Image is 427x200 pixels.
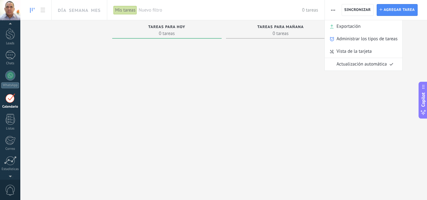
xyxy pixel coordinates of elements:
span: Nuevo filtro [138,7,302,13]
span: 0 tareas [229,30,332,37]
div: Calendario [1,105,19,109]
span: Exportación [337,20,361,33]
div: Correo [1,147,19,151]
div: Chats [1,61,19,66]
button: Sincronizar [342,4,374,16]
div: Estadísticas [1,167,19,171]
button: Más [329,4,338,16]
a: To-do line [27,4,38,16]
span: Copilot [420,92,426,107]
a: To-do list [38,4,48,16]
span: Sincronizar [344,8,371,12]
span: 0 tareas [115,30,219,37]
span: Agregar tarea [384,4,415,16]
div: Tareas para mañana [229,25,332,30]
span: Tareas para mañana [257,25,304,29]
div: Leads [1,41,19,46]
span: 0 tareas [302,7,318,13]
div: WhatsApp [1,82,19,88]
span: Tareas para hoy [148,25,185,29]
button: Agregar tarea [377,4,418,16]
span: Vista de la tarjeta [337,45,372,58]
span: Actualización automática [337,58,387,71]
div: Mis tareas [113,6,137,15]
div: Listas [1,127,19,131]
div: Tareas para hoy [115,25,219,30]
span: Administrar los tipos de tareas [337,33,398,45]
